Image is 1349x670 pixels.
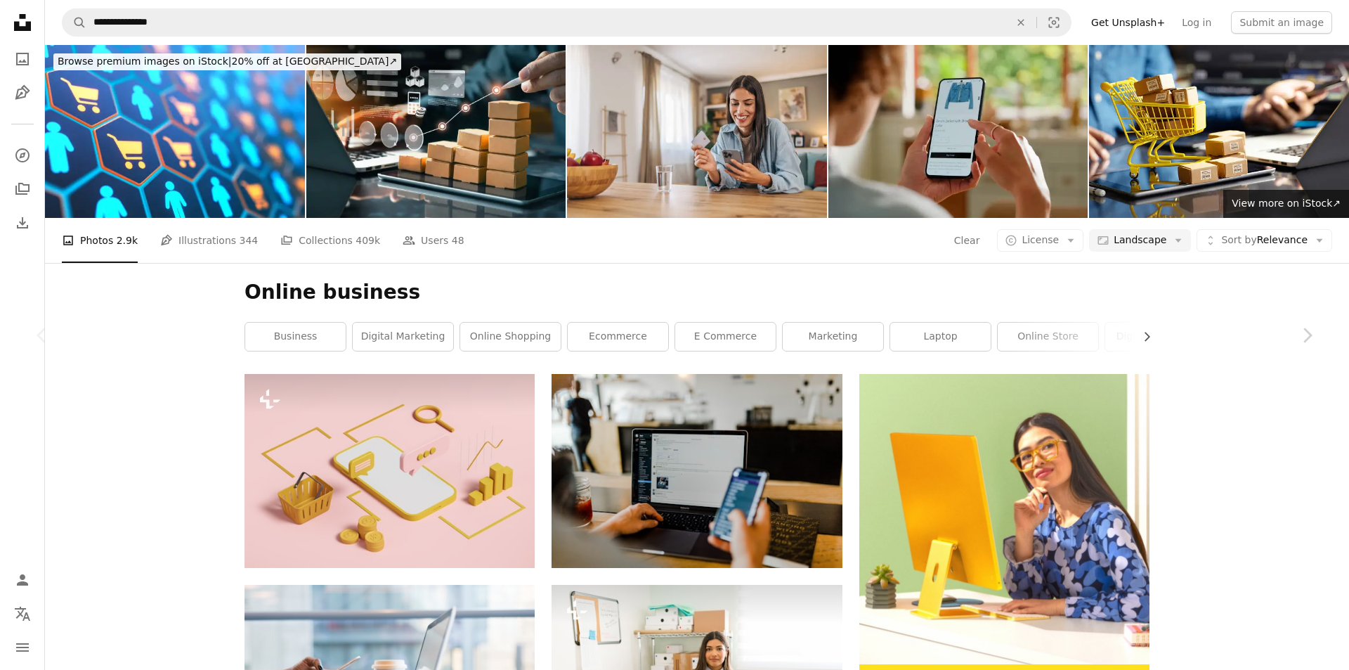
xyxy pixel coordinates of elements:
[245,465,535,477] a: Smartphone and control of different app. Online shopping, finance, banking and communication. Con...
[245,280,1149,305] h1: Online business
[1265,268,1349,403] a: Next
[8,633,37,662] button: Menu
[1223,190,1349,218] a: View more on iStock↗
[245,374,535,567] img: Smartphone and control of different app. Online shopping, finance, banking and communication. Con...
[58,56,397,67] span: 20% off at [GEOGRAPHIC_DATA] ↗
[8,79,37,107] a: Illustrations
[306,45,566,218] img: Business online marketing and product development concepts with customer relationship management ...
[58,56,231,67] span: Browse premium images on iStock |
[240,233,259,248] span: 344
[552,465,842,477] a: person using phone and laptop
[160,218,258,263] a: Illustrations 344
[353,323,453,351] a: digital marketing
[1221,234,1256,245] span: Sort by
[828,45,1088,218] img: Online shopping, home and person with phone, clothes and e commerce, digital and browsing for sal...
[1134,323,1149,351] button: scroll list to the right
[1089,229,1191,252] button: Landscape
[62,8,1071,37] form: Find visuals sitewide
[452,233,464,248] span: 48
[280,218,380,263] a: Collections 409k
[63,9,86,36] button: Search Unsplash
[460,323,561,351] a: online shopping
[8,566,37,594] a: Log in / Sign up
[245,323,346,351] a: business
[1173,11,1220,34] a: Log in
[8,175,37,203] a: Collections
[8,45,37,73] a: Photos
[1022,234,1059,245] span: License
[890,323,991,351] a: laptop
[997,229,1083,252] button: License
[859,374,1149,664] img: file-1722962862010-20b14c5a0a60image
[1221,233,1308,247] span: Relevance
[953,229,981,252] button: Clear
[8,600,37,628] button: Language
[1114,233,1166,247] span: Landscape
[8,141,37,169] a: Explore
[1037,9,1071,36] button: Visual search
[552,374,842,567] img: person using phone and laptop
[1105,323,1206,351] a: digital business
[8,209,37,237] a: Download History
[567,45,827,218] img: A young, cheerful woman using her smartphone to shop online and holding a credit card.
[1083,11,1173,34] a: Get Unsplash+
[675,323,776,351] a: e commerce
[403,218,464,263] a: Users 48
[1232,198,1341,209] span: View more on iStock ↗
[45,45,410,79] a: Browse premium images on iStock|20% off at [GEOGRAPHIC_DATA]↗
[1231,11,1332,34] button: Submit an image
[45,45,305,218] img: Shopping cart sign and crowd people background. Promotion for digital sales and online shopping. ...
[1197,229,1332,252] button: Sort byRelevance
[783,323,883,351] a: marketing
[1089,45,1349,218] img: Optimization of procurement or purchasing product order for online shopping and service solution....
[356,233,380,248] span: 409k
[568,323,668,351] a: ecommerce
[998,323,1098,351] a: online store
[1005,9,1036,36] button: Clear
